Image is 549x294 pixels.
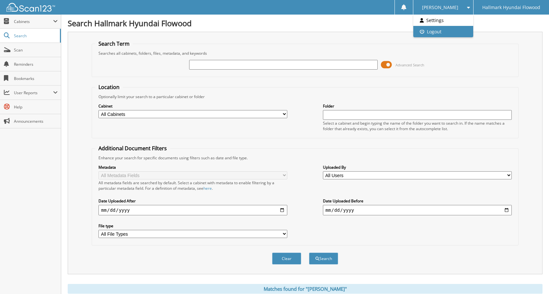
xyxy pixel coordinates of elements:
button: Search [309,253,338,265]
span: Bookmarks [14,76,58,81]
span: Announcements [14,119,58,124]
div: Enhance your search for specific documents using filters such as date and file type. [95,155,515,161]
input: end [323,205,512,215]
a: here [203,186,212,191]
div: Matches found for "[PERSON_NAME]" [68,284,543,294]
a: Logout [413,26,473,37]
div: Optionally limit your search to a particular cabinet or folder [95,94,515,99]
span: Help [14,104,58,110]
span: Search [14,33,57,39]
button: Clear [272,253,301,265]
label: Date Uploaded Before [323,198,512,204]
label: Date Uploaded After [98,198,287,204]
span: Advanced Search [395,62,424,67]
span: User Reports [14,90,53,96]
span: Reminders [14,62,58,67]
span: [PERSON_NAME] [422,6,458,9]
span: Scan [14,47,58,53]
h1: Search Hallmark Hyundai Flowood [68,18,543,28]
span: Cabinets [14,19,53,24]
label: Cabinet [98,103,287,109]
label: Metadata [98,164,287,170]
legend: Additional Document Filters [95,145,170,152]
label: Folder [323,103,512,109]
a: Settings [413,15,473,26]
span: Hallmark Hyundai Flowood [482,6,540,9]
div: Searches all cabinets, folders, files, metadata, and keywords [95,51,515,56]
div: Select a cabinet and begin typing the name of the folder you want to search in. If the name match... [323,120,512,131]
input: start [98,205,287,215]
label: File type [98,223,287,229]
legend: Search Term [95,40,133,47]
img: scan123-logo-white.svg [6,3,55,12]
iframe: Chat Widget [517,263,549,294]
legend: Location [95,84,123,91]
div: All metadata fields are searched by default. Select a cabinet with metadata to enable filtering b... [98,180,287,191]
label: Uploaded By [323,164,512,170]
